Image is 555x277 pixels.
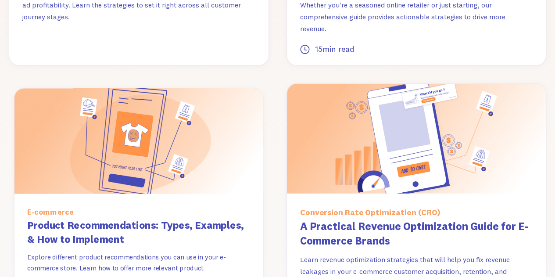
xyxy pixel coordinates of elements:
h3: A Practical Revenue Optimization Guide for E-Commerce Brands [300,219,533,248]
div: min read [322,43,354,56]
div: E-commerce [27,206,74,219]
div:  [300,43,310,56]
h3: Product Recommendations: Types, Examples, & How to Implement [27,218,251,247]
img: A Practical Revenue Optimization Guide for E-Commerce Brands [287,84,546,194]
div: 15 [315,43,322,56]
div: Conversion Rate Optimization (CRO) [300,206,440,219]
img: Product Recommendations: Types, Examples, & How to Implement [14,89,263,194]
